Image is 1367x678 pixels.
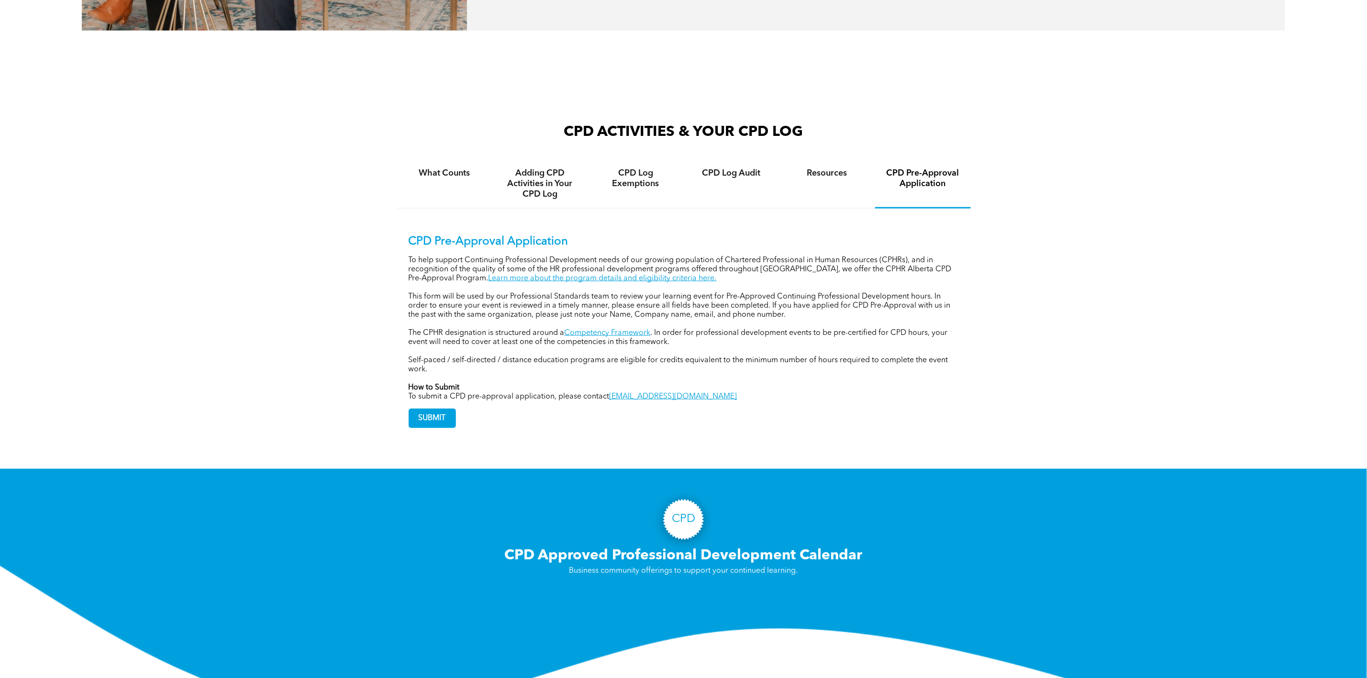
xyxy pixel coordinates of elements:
[884,168,962,189] h4: CPD Pre-Approval Application
[409,409,456,428] a: SUBMIT
[409,356,959,374] p: Self-paced / self-directed / distance education programs are eligible for credits equivalent to t...
[409,329,959,347] p: The CPHR designation is structured around a . In order for professional development events to be ...
[409,235,959,249] p: CPD Pre-Approval Application
[565,329,651,337] a: Competency Framework
[597,168,675,189] h4: CPD Log Exemptions
[692,168,771,178] h4: CPD Log Audit
[409,292,959,320] p: This form will be used by our Professional Standards team to review your learning event for Pre-A...
[564,125,803,139] span: CPD ACTIVITIES & YOUR CPD LOG
[505,548,863,563] span: CPD Approved Professional Development Calendar
[788,168,867,178] h4: Resources
[501,168,579,200] h4: Adding CPD Activities in Your CPD Log
[409,384,460,391] strong: How to Submit
[409,256,959,283] p: To help support Continuing Professional Development needs of our growing population of Chartered ...
[489,275,717,282] a: Learn more about the program details and eligibility criteria here.
[610,393,737,400] a: [EMAIL_ADDRESS][DOMAIN_NAME]
[672,512,695,526] h3: CPD
[409,392,959,401] p: To submit a CPD pre-approval application, please contact
[405,168,484,178] h4: What Counts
